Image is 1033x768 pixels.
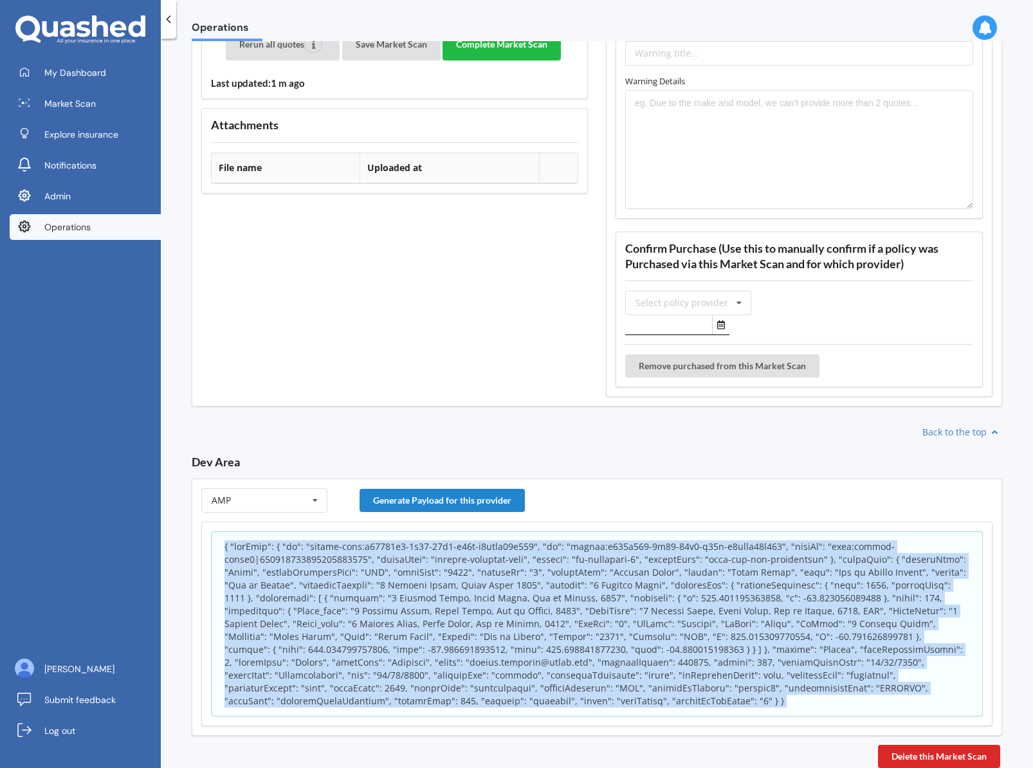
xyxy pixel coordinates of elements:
[44,190,71,203] span: Admin
[44,97,96,110] span: Market Scan
[878,745,1000,768] button: Delete this Market Scan
[635,298,728,307] div: Select policy provider
[44,221,91,233] span: Operations
[10,656,161,682] a: [PERSON_NAME]
[10,214,161,240] a: Operations
[192,455,1002,470] h3: Dev Area
[10,60,161,86] a: My Dashboard
[10,122,161,147] a: Explore insurance
[44,159,96,172] span: Notifications
[44,128,118,141] span: Explore insurance
[10,718,161,744] a: Log out
[360,489,525,512] button: Generate Payload for this provider
[44,693,116,706] span: Submit feedback
[712,315,729,334] button: Select date
[360,153,539,183] th: Uploaded at
[192,21,262,39] span: Operations
[212,153,360,183] th: File name
[224,540,969,708] p: { "lorEmip": { "do": "sitame-cons:a67781e3-1s37-27d1-e46t-i8utla09e559", "do": "magnaa:e635a569-9...
[625,41,973,66] input: Warning title...
[44,663,114,675] span: [PERSON_NAME]
[625,354,819,378] button: Remove purchased from this Market Scan
[625,75,973,87] label: Warning Details
[44,724,75,737] span: Log out
[10,91,161,116] a: Market Scan
[211,77,578,89] h4: Last updated: 1 m ago
[625,241,973,271] h3: Confirm Purchase (Use this to manually confirm if a policy was Purchased via this Market Scan and...
[10,183,161,209] a: Admin
[44,66,106,79] span: My Dashboard
[211,118,578,133] h3: Attachments
[922,426,1002,439] a: Back to the top
[15,659,34,678] img: ALV-UjU6YHOUIM1AGx_4vxbOkaOq-1eqc8a3URkVIJkc_iWYmQ98kTe7fc9QMVOBV43MoXmOPfWPN7JjnmUwLuIGKVePaQgPQ...
[212,496,231,505] div: AMP
[10,152,161,178] a: Notifications
[342,28,441,60] button: Save Market Scan
[226,28,340,60] button: Rerun all quotes
[10,687,161,713] a: Submit feedback
[443,28,561,60] button: Complete Market Scan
